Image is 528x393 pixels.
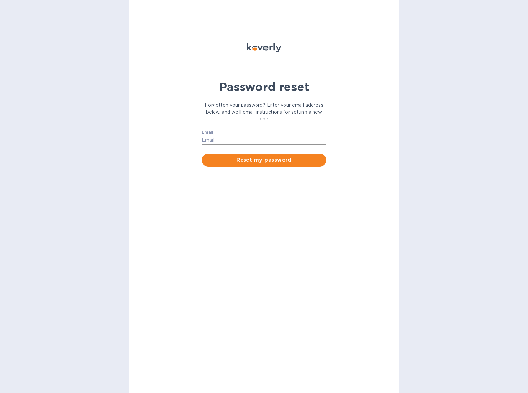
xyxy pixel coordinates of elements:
[202,130,213,134] label: Email
[247,43,281,52] img: Koverly
[202,154,326,167] button: Reset my password
[219,80,309,94] b: Password reset
[317,136,325,144] keeper-lock: Open Keeper Popup
[207,156,321,164] span: Reset my password
[202,102,326,122] p: Forgotten your password? Enter your email address below, and we'll email instructions for setting...
[202,135,326,145] input: Email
